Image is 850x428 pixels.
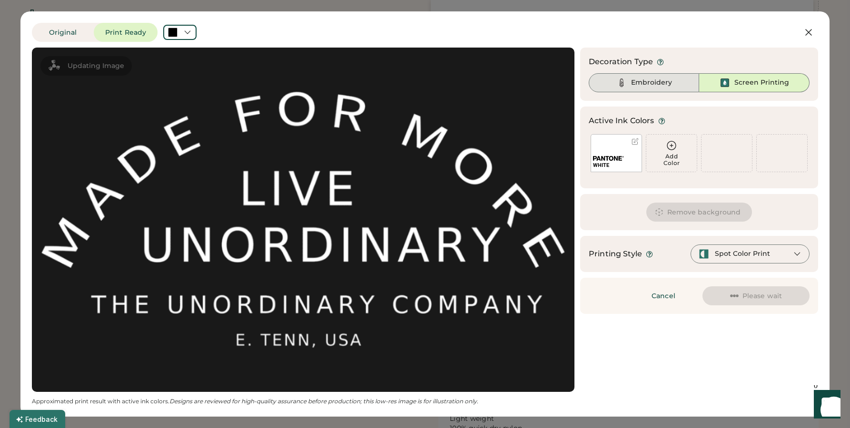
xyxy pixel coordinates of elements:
img: Ink%20-%20Selected.svg [719,77,731,88]
div: Active Ink Colors [589,115,654,126]
img: Thread%20-%20Unselected.svg [616,77,627,88]
div: Embroidery [631,78,672,88]
div: Decoration Type [589,56,653,68]
img: 1024px-Pantone_logo.svg.png [593,156,624,161]
div: WHITE [593,162,640,169]
div: Screen Printing [734,78,789,88]
iframe: Front Chat [805,385,846,426]
button: Remove background [646,203,752,222]
div: Spot Color Print [715,249,770,259]
img: spot-color-green.svg [699,249,709,259]
div: Printing Style [589,248,642,260]
button: Please wait [702,286,810,305]
div: Add Color [646,153,697,166]
em: Designs are reviewed for high-quality assurance before production; this low-res image is for illu... [169,398,478,405]
div: Approximated print result with active ink colors. [32,398,574,405]
button: Original [32,23,94,42]
button: Cancel [630,286,697,305]
button: Print Ready [94,23,158,42]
